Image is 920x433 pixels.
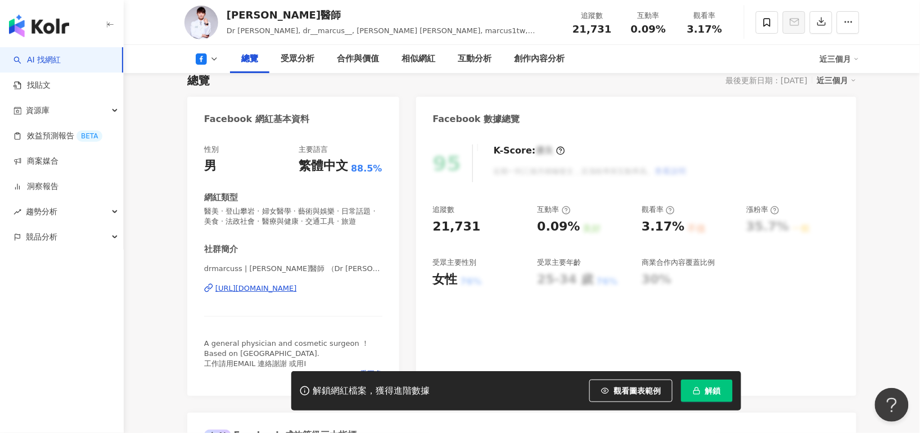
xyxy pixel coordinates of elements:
div: 互動分析 [458,52,491,66]
span: 21,731 [572,23,611,35]
div: 主要語言 [299,145,328,155]
span: 醫美 · 登山攀岩 · 婦女醫學 · 藝術與娛樂 · 日常話題 · 美食 · 法政社會 · 醫療與健康 · 交通工具 · 旅遊 [204,206,382,227]
a: 效益預測報告BETA [13,130,102,142]
div: 漲粉率 [746,205,779,215]
div: 受眾分析 [281,52,314,66]
a: 商案媒合 [13,156,58,167]
span: Dr [PERSON_NAME], dr__marcus__, [PERSON_NAME] [PERSON_NAME], marcus1tw, drmarcuss [227,26,535,46]
div: K-Score : [494,145,565,157]
img: KOL Avatar [184,6,218,39]
div: 近三個月 [820,50,859,68]
span: 解鎖 [705,386,721,395]
a: 洞察報告 [13,181,58,192]
div: 受眾主要年齡 [537,258,581,268]
span: drmarcuss | [PERSON_NAME]醫師 （Dr [PERSON_NAME]） | drmarcuss [204,264,382,274]
span: 競品分析 [26,224,57,250]
div: 合作與價值 [337,52,379,66]
span: 88.5% [351,163,382,175]
div: 女性 [433,271,458,288]
div: 相似網紅 [402,52,435,66]
div: 網紅類型 [204,192,238,204]
div: 互動率 [537,205,570,215]
span: 資源庫 [26,98,49,123]
div: Facebook 數據總覽 [433,113,520,125]
div: Facebook 網紅基本資料 [204,113,309,125]
span: 觀看圖表範例 [614,386,661,395]
span: A general physician and cosmetic surgeon ！ Based on [GEOGRAPHIC_DATA]. 工作請用EMAIL 連絡謝謝 或用I [204,339,369,368]
span: 3.17% [687,24,722,35]
div: 觀看率 [642,205,675,215]
div: 性別 [204,145,219,155]
img: logo [9,15,69,37]
span: 0.09% [631,24,666,35]
div: 近三個月 [817,73,856,88]
div: 受眾主要性別 [433,258,477,268]
span: rise [13,208,21,216]
div: 21,731 [433,218,481,236]
div: 男 [204,157,217,175]
div: 解鎖網紅檔案，獲得進階數據 [313,385,430,397]
button: 解鎖 [681,380,733,402]
div: 商業合作內容覆蓋比例 [642,258,715,268]
div: 追蹤數 [571,10,614,21]
div: 社群簡介 [204,243,238,255]
div: 總覽 [241,52,258,66]
div: [PERSON_NAME]醫師 [227,8,558,22]
div: 互動率 [627,10,670,21]
div: 0.09% [537,218,580,236]
span: 看更多 [360,369,382,379]
div: 3.17% [642,218,684,236]
a: searchAI 找網紅 [13,55,61,66]
button: 觀看圖表範例 [589,380,673,402]
div: 總覽 [187,73,210,88]
div: 觀看率 [683,10,726,21]
div: 最後更新日期：[DATE] [726,76,808,85]
a: [URL][DOMAIN_NAME] [204,283,382,294]
div: [URL][DOMAIN_NAME] [215,283,297,294]
span: 趨勢分析 [26,199,57,224]
div: 創作內容分析 [514,52,565,66]
div: 追蹤數 [433,205,455,215]
a: 找貼文 [13,80,51,91]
